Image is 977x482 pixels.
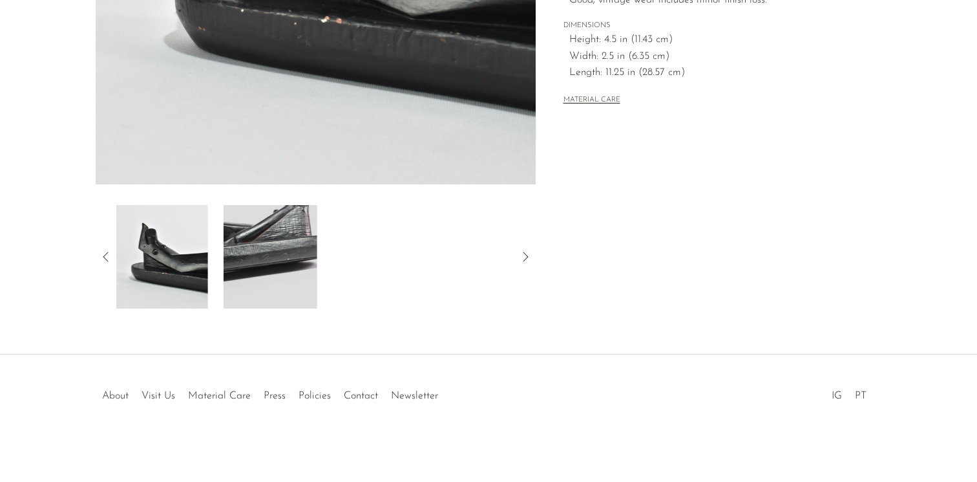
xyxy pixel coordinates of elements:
img: Reclining Figure Sculpture [114,205,208,309]
span: DIMENSIONS [563,20,854,32]
span: Width: 2.5 in (6.35 cm) [569,49,854,65]
img: Reclining Figure Sculpture [224,205,317,309]
ul: Social Medias [825,380,873,405]
a: Material Care [188,391,251,401]
span: Height: 4.5 in (11.43 cm) [569,32,854,49]
a: Policies [299,391,331,401]
ul: Quick links [96,380,445,405]
a: Visit Us [142,391,175,401]
span: Length: 11.25 in (28.57 cm) [569,65,854,82]
a: Contact [344,391,378,401]
button: MATERIAL CARE [563,96,620,105]
a: About [102,391,129,401]
a: Press [264,391,286,401]
a: IG [832,391,842,401]
a: PT [855,391,867,401]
